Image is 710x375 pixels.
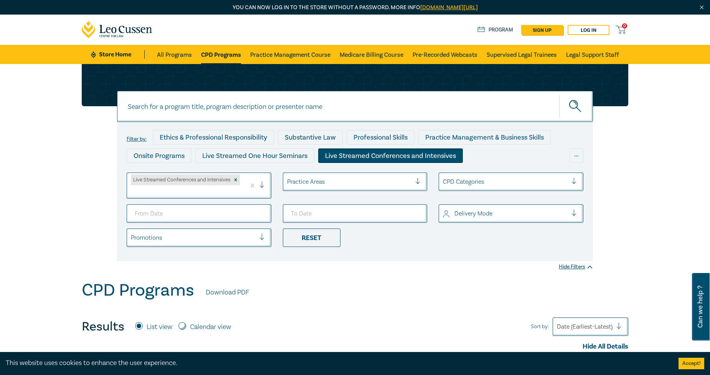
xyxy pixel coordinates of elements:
input: From Date [127,204,271,223]
div: Onsite Programs [127,148,192,163]
div: Pre-Recorded Webcasts [252,167,340,181]
div: Ethics & Professional Responsibility [153,130,274,145]
a: Program [477,26,513,34]
input: select [131,187,132,196]
div: Live Streamed Practical Workshops [127,167,248,181]
div: Live Streamed Conferences and Intensives [318,148,463,163]
h1: CPD Programs [82,280,194,300]
label: Filter by: [127,136,147,142]
div: ... [570,148,583,163]
img: Close [698,4,705,11]
div: This website uses cookies to enhance the user experience. [6,358,667,368]
a: Log in [568,25,609,35]
div: Reset [283,229,340,247]
p: You can now log in to the store without a password. More info [82,3,628,12]
div: Professional Skills [347,130,414,145]
a: Practice Management Course [250,45,330,64]
input: Search for a program title, program description or presenter name [117,91,593,122]
div: 10 CPD Point Packages [344,167,428,181]
a: Store Home [91,50,144,59]
a: Medicare Billing Course [340,45,403,64]
input: select [287,178,289,186]
a: Download PDF [206,288,249,298]
a: All Programs [157,45,192,64]
h4: Results [82,319,124,334]
span: Can we help ? [697,278,704,336]
span: Sort by: [531,322,549,331]
span: 0 [622,23,627,28]
div: Substantive Law [278,130,343,145]
div: Live Streamed One Hour Seminars [195,148,314,163]
a: CPD Programs [201,45,241,64]
a: Supervised Legal Trainees [487,45,557,64]
div: Practice Management & Business Skills [418,130,551,145]
label: List view [147,322,172,332]
div: National Programs [432,167,503,181]
a: Legal Support Staff [566,45,619,64]
input: select [443,178,444,186]
div: Hide All Details [82,342,628,352]
div: Hide Filters [559,263,593,271]
div: Remove Live Streamed Conferences and Intensives [231,174,240,185]
div: Live Streamed Conferences and Intensives [131,174,231,185]
button: Accept cookies [679,358,704,369]
input: Sort by [557,322,558,331]
a: sign up [521,25,563,35]
input: select [131,234,132,242]
label: Calendar view [190,322,231,332]
a: [DOMAIN_NAME][URL] [420,4,478,11]
input: To Date [283,204,428,223]
a: Pre-Recorded Webcasts [413,45,477,64]
input: select [443,209,444,218]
